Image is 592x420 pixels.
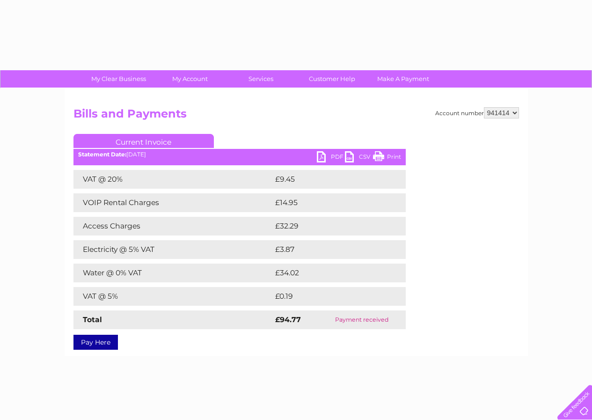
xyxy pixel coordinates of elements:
a: Current Invoice [73,134,214,148]
td: Water @ 0% VAT [73,264,273,282]
a: Customer Help [293,70,371,88]
strong: £94.77 [275,315,301,324]
td: VOIP Rental Charges [73,193,273,212]
div: [DATE] [73,151,406,158]
a: My Clear Business [80,70,157,88]
b: Statement Date: [78,151,126,158]
div: Account number [435,107,519,118]
h2: Bills and Payments [73,107,519,125]
a: Print [373,151,401,165]
a: PDF [317,151,345,165]
td: £34.02 [273,264,387,282]
td: £32.29 [273,217,387,236]
a: Make A Payment [365,70,442,88]
td: Access Charges [73,217,273,236]
a: Services [222,70,300,88]
a: Pay Here [73,335,118,350]
td: £3.87 [273,240,384,259]
a: My Account [151,70,228,88]
td: VAT @ 5% [73,287,273,306]
td: £0.19 [273,287,383,306]
strong: Total [83,315,102,324]
td: VAT @ 20% [73,170,273,189]
td: £9.45 [273,170,384,189]
td: Electricity @ 5% VAT [73,240,273,259]
td: £14.95 [273,193,386,212]
a: CSV [345,151,373,165]
td: Payment received [318,310,405,329]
